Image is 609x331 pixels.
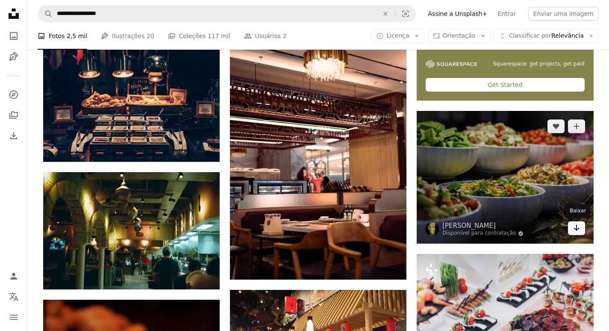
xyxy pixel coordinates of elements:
a: Baixar [568,221,585,235]
div: Baixar [565,204,590,218]
a: [PERSON_NAME] [442,221,524,230]
button: Adicionar à coleção [568,119,585,133]
img: file-1747939142011-51e5cc87e3c9 [426,60,477,68]
a: Explorar [5,86,22,103]
button: Enviar uma imagem [528,7,599,21]
img: fotografia de close-up do quarto do lote de comida [43,23,220,162]
button: Pesquisa visual [395,6,416,22]
a: Disponível para contratação [442,230,524,237]
a: Entrar [492,7,521,21]
div: Get Started [426,78,584,92]
span: 20 [147,31,154,41]
span: 2 [283,31,287,41]
a: fotografia de close-up do quarto do lote de comida [43,88,220,96]
button: Limpar [376,6,395,22]
button: Idioma [5,288,22,305]
a: Ilustrações [5,48,22,65]
a: Usuários 2 [244,22,287,50]
button: Pesquise na Unsplash [38,6,53,22]
button: Licença [371,29,424,43]
a: Entrar / Cadastrar-se [5,268,22,285]
a: Fotos [5,27,22,45]
span: 117 mil [208,31,230,41]
a: Assine a Unsplash+ [423,7,493,21]
button: Menu [5,309,22,326]
a: Ilustrações 20 [101,22,154,50]
a: Início — Unsplash [5,5,22,24]
img: um restaurante com um lustre pendurado no teto [230,14,406,280]
img: Ir para o perfil de engin akyurt [425,222,439,236]
a: um grupo de tigelas cheias de comida [417,173,593,181]
span: Squarespace: get projects, get paid [493,60,585,68]
button: Curtir [547,119,565,133]
a: Histórico de downloads [5,127,22,144]
span: Relevância [509,32,584,40]
img: um grupo de pessoas sentadas em mesas em um restaurante [43,172,220,289]
a: Coleções [5,107,22,124]
span: Licença [386,32,409,39]
img: um grupo de tigelas cheias de comida [417,111,593,244]
span: Orientação [443,32,476,39]
a: um grupo de pessoas sentadas em mesas em um restaurante [43,227,220,235]
button: Classificar porRelevância [494,29,599,43]
span: Classificar por [509,32,551,39]
a: Delicioso aperitivo e canape na mesa na recepção do casamento no restaurante. Serviço de catering... [417,309,593,316]
a: um restaurante com um lustre pendurado no teto [230,143,406,151]
a: Coleções 117 mil [168,22,230,50]
button: Orientação [428,29,491,43]
form: Pesquise conteúdo visual em todo o site [38,5,416,22]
